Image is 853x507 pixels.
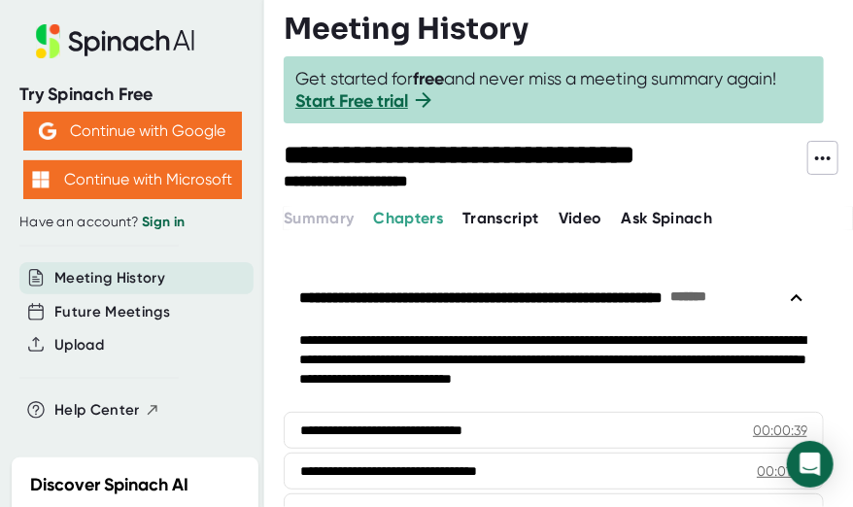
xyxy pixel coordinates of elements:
[295,90,408,112] a: Start Free trial
[284,12,529,47] h3: Meeting History
[622,207,713,230] button: Ask Spinach
[54,334,104,356] button: Upload
[753,421,807,440] div: 00:00:39
[462,207,539,230] button: Transcript
[54,301,170,323] button: Future Meetings
[622,209,713,227] span: Ask Spinach
[413,68,444,89] b: free
[142,214,185,230] a: Sign in
[54,399,140,422] span: Help Center
[54,267,165,289] button: Meeting History
[559,207,602,230] button: Video
[787,441,834,488] div: Open Intercom Messenger
[19,214,245,231] div: Have an account?
[373,209,443,227] span: Chapters
[559,209,602,227] span: Video
[757,461,807,481] div: 00:01:36
[284,207,354,230] button: Summary
[30,472,188,498] h2: Discover Spinach AI
[54,399,160,422] button: Help Center
[23,112,242,151] button: Continue with Google
[39,122,56,140] img: Aehbyd4JwY73AAAAAElFTkSuQmCC
[295,68,812,112] span: Get started for and never miss a meeting summary again!
[19,84,245,106] div: Try Spinach Free
[23,160,242,199] button: Continue with Microsoft
[462,209,539,227] span: Transcript
[284,209,354,227] span: Summary
[373,207,443,230] button: Chapters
